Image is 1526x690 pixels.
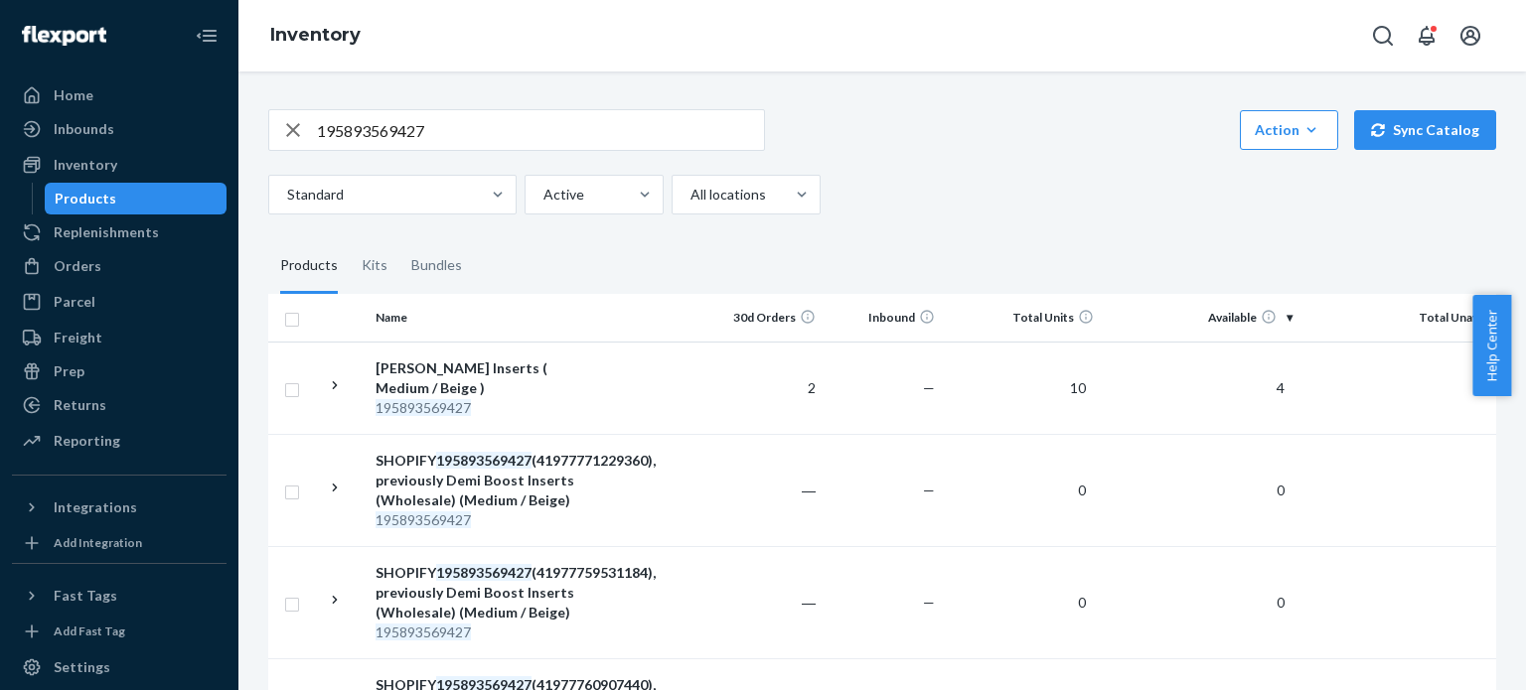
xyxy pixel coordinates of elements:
[54,657,110,677] div: Settings
[1269,594,1293,611] span: 0
[362,238,387,294] div: Kits
[270,24,361,46] a: Inventory
[12,425,227,457] a: Reporting
[411,238,462,294] div: Bundles
[12,620,227,643] a: Add Fast Tag
[12,355,227,387] a: Prep
[54,155,117,175] div: Inventory
[54,328,102,347] div: Freight
[12,531,227,555] a: Add Integration
[12,286,227,318] a: Parcel
[317,110,764,150] input: Search inventory by name or sku
[376,563,583,622] div: SHOPIFY (41977759531184), previously Demi Boost Inserts (Wholesale) (Medium / Beige)
[376,399,471,416] em: 195893569427
[923,379,935,396] span: —
[54,395,106,415] div: Returns
[436,452,532,469] em: 195893569427
[1062,379,1094,396] span: 10
[280,238,338,294] div: Products
[943,294,1102,342] th: Total Units
[12,580,227,612] button: Fast Tags
[285,185,287,205] input: Standard
[12,149,227,181] a: Inventory
[376,451,583,510] div: SHOPIFY (41977771229360), previously Demi Boost Inserts (Wholesale) (Medium / Beige)
[1070,594,1094,611] span: 0
[12,250,227,282] a: Orders
[187,16,227,56] button: Close Navigation
[824,294,943,342] th: Inbound
[55,189,116,208] div: Products
[1102,294,1300,342] th: Available
[1269,482,1293,498] span: 0
[12,113,227,145] a: Inbounds
[1070,482,1094,498] span: 0
[1255,120,1323,140] div: Action
[1240,110,1338,150] button: Action
[541,185,543,205] input: Active
[1354,110,1496,150] button: Sync Catalog
[54,256,101,276] div: Orders
[254,7,377,65] ol: breadcrumbs
[12,389,227,421] a: Returns
[54,292,95,312] div: Parcel
[54,431,120,451] div: Reporting
[376,358,583,398] div: [PERSON_NAME] Inserts ( Medium / Beige )
[22,26,106,46] img: Flexport logo
[45,183,228,214] a: Products
[704,434,824,546] td: ―
[923,594,935,611] span: —
[12,79,227,111] a: Home
[54,586,117,606] div: Fast Tags
[704,546,824,658] td: ―
[1450,16,1490,56] button: Open account menu
[54,497,137,517] div: Integrations
[688,185,690,205] input: All locations
[376,623,471,640] em: 195893569427
[12,216,227,248] a: Replenishments
[1363,16,1403,56] button: Open Search Box
[12,491,227,523] button: Integrations
[1407,16,1447,56] button: Open notifications
[1269,379,1293,396] span: 4
[376,511,471,528] em: 195893569427
[54,119,114,139] div: Inbounds
[54,85,93,105] div: Home
[54,534,142,551] div: Add Integration
[923,482,935,498] span: —
[436,564,532,581] em: 195893569427
[54,361,84,381] div: Prep
[704,294,824,342] th: 30d Orders
[368,294,591,342] th: Name
[12,651,227,683] a: Settings
[54,222,159,242] div: Replenishments
[12,322,227,353] a: Freight
[1472,295,1511,396] button: Help Center
[54,622,125,639] div: Add Fast Tag
[704,342,824,434] td: 2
